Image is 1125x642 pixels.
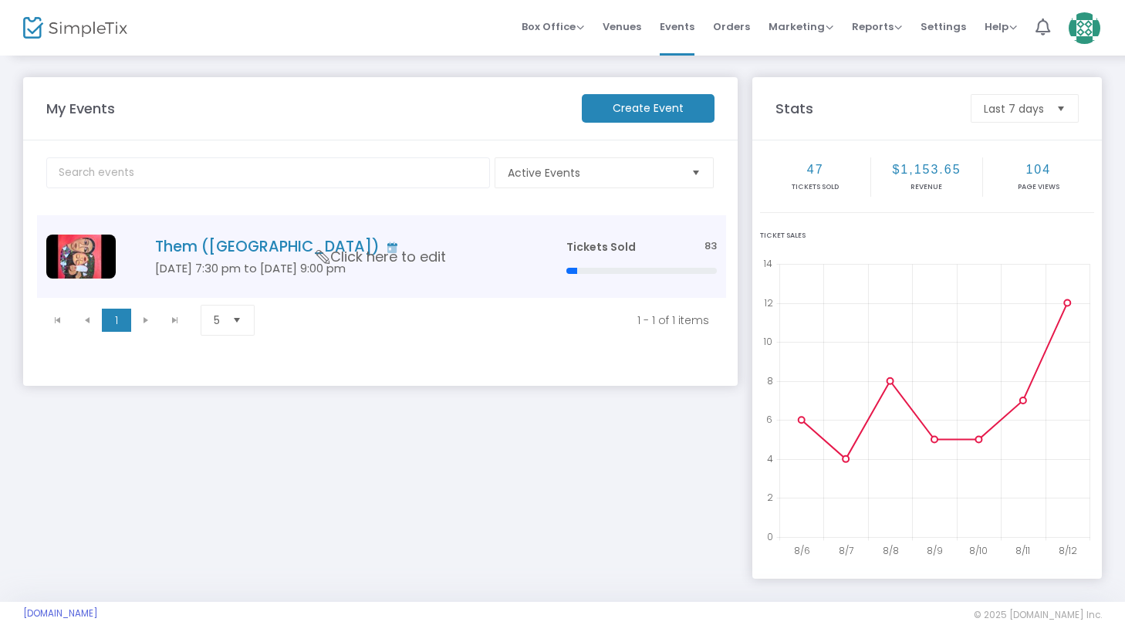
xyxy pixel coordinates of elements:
span: Active Events [508,165,679,181]
text: 10 [763,335,772,348]
p: Tickets sold [762,182,869,193]
p: Page Views [985,182,1093,193]
text: 8/12 [1059,544,1077,557]
text: 4 [767,452,773,465]
span: © 2025 [DOMAIN_NAME] Inc. [974,609,1102,621]
span: Marketing [769,19,833,34]
h4: Them ([GEOGRAPHIC_DATA]) [155,238,520,255]
div: Ticket Sales [760,231,1094,242]
button: Select [226,306,248,335]
input: Search events [46,157,490,188]
span: Help [985,19,1017,34]
span: Last 7 days [984,101,1044,117]
text: 8/6 [794,544,810,557]
text: 8 [767,373,773,387]
span: Tickets Sold [566,239,636,255]
button: Select [1050,95,1072,122]
h5: [DATE] 7:30 pm to [DATE] 9:00 pm [155,262,520,275]
text: 0 [767,530,773,543]
div: Data table [37,215,726,298]
a: [DOMAIN_NAME] [23,607,98,620]
span: Orders [713,7,750,46]
h2: 47 [762,162,869,177]
text: 8/10 [969,544,988,557]
kendo-pager-info: 1 - 1 of 1 items [282,313,709,328]
text: 6 [766,413,772,426]
m-button: Create Event [582,94,715,123]
text: 8/9 [927,544,943,557]
span: Click here to edit [316,247,446,267]
span: 83 [704,239,717,254]
text: 14 [763,257,772,270]
h2: 104 [985,162,1093,177]
span: 5 [214,313,220,328]
span: Box Office [522,19,584,34]
span: Events [660,7,694,46]
span: Reports [852,19,902,34]
h2: $1,153.65 [873,162,980,177]
m-panel-title: My Events [39,98,574,119]
text: 8/8 [883,544,899,557]
span: Page 1 [102,309,131,332]
text: 12 [764,296,773,309]
text: 2 [767,491,773,504]
span: Settings [921,7,966,46]
text: 8/7 [839,544,853,557]
p: Revenue [873,182,980,193]
img: 638864317411378835smallerimage.jpg [46,235,116,279]
text: 8/11 [1015,544,1030,557]
span: Venues [603,7,641,46]
button: Select [685,158,707,188]
m-panel-title: Stats [768,98,963,119]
